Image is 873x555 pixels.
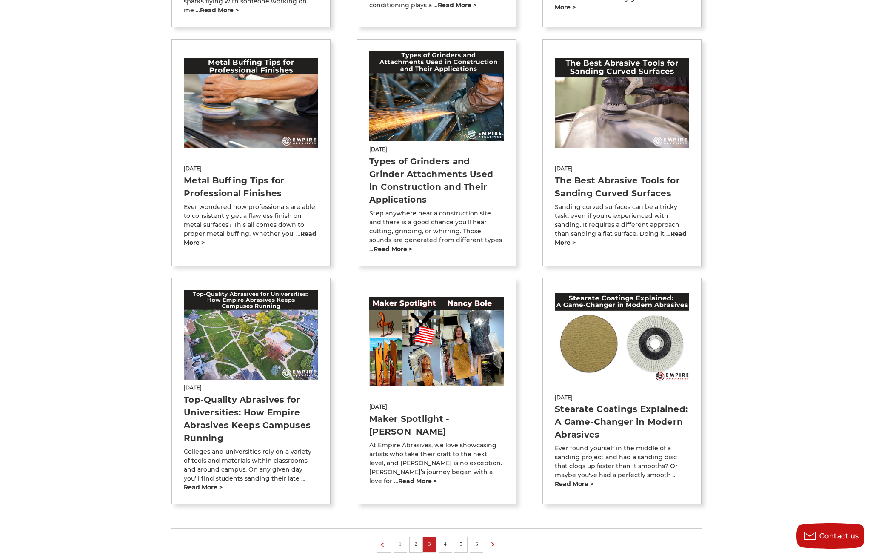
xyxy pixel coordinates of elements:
p: Sanding curved surfaces can be a tricky task, even if you're experienced with sanding. It require... [555,203,689,247]
img: Top-Quality Abrasives for Universities: How Empire Abrasives Keeps Campuses Running [184,290,318,380]
img: Types of Grinders and Grinder Attachments Used in Construction and Their Applications [369,51,504,141]
img: Stearate Coatings Explained: A Game-Changer in Modern Abrasives [555,293,689,383]
img: Metal Buffing Tips for Professional Finishes [184,58,318,147]
a: Metal Buffing Tips for Professional Finishes [184,175,285,198]
a: 1 [396,539,405,549]
img: The Best Abrasive Tools for Sanding Curved Surfaces [555,58,689,147]
span: [DATE] [369,403,504,411]
p: Step anywhere near a construction site and there is a good chance you’ll hear cutting, grinding, ... [369,209,504,254]
a: Top-Quality Abrasives for Universities: How Empire Abrasives Keeps Campuses Running [184,395,311,443]
a: 2 [412,539,420,549]
p: At Empire Abrasives, we love showcasing artists who take their craft to the next level, and [PERS... [369,441,504,486]
a: read more > [184,483,223,491]
a: read more > [555,480,593,488]
a: read more > [184,230,317,246]
img: Maker Spotlight - Nancy Bole [369,297,504,386]
span: [DATE] [555,165,689,172]
span: [DATE] [555,394,689,401]
button: Contact us [796,523,864,549]
a: The Best Abrasive Tools for Sanding Curved Surfaces [555,175,680,198]
a: Maker Spotlight - [PERSON_NAME] [369,414,449,437]
p: Ever wondered how professionals are able to consistently get a flawless finish on metal surfaces?... [184,203,318,247]
a: read more > [555,230,687,246]
span: [DATE] [184,165,318,172]
a: 6 [472,539,481,549]
a: Stearate Coatings Explained: A Game-Changer in Modern Abrasives [555,404,688,440]
a: read more > [200,6,239,14]
a: read more > [438,1,476,9]
a: 3 [425,539,434,549]
a: Types of Grinders and Grinder Attachments Used in Construction and Their Applications [369,156,493,205]
p: Ever found yourself in the middle of a sanding project and had a sanding disc that clogs up faste... [555,444,689,489]
a: read more > [374,245,412,253]
p: Colleges and universities rely on a variety of tools and materials within classrooms and around c... [184,447,318,492]
span: Contact us [819,532,859,540]
a: read more > [398,477,437,485]
a: 5 [456,539,465,549]
span: [DATE] [369,146,504,153]
a: 4 [441,539,450,549]
span: [DATE] [184,384,318,392]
